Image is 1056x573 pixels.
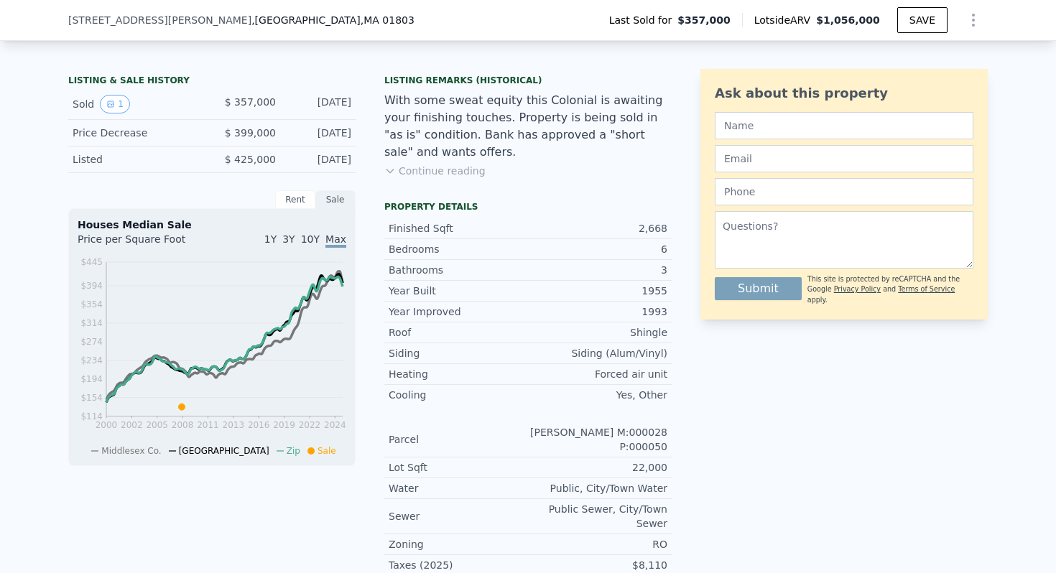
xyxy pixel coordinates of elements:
[248,420,270,430] tspan: 2016
[273,420,295,430] tspan: 2019
[287,152,351,167] div: [DATE]
[172,420,194,430] tspan: 2008
[80,393,103,403] tspan: $154
[68,13,251,27] span: [STREET_ADDRESS][PERSON_NAME]
[384,201,672,213] div: Property details
[73,126,200,140] div: Price Decrease
[100,95,130,113] button: View historical data
[389,325,528,340] div: Roof
[528,558,667,572] div: $8,110
[80,257,103,267] tspan: $445
[315,190,356,209] div: Sale
[528,367,667,381] div: Forced air unit
[528,388,667,402] div: Yes, Other
[301,233,320,245] span: 10Y
[528,263,667,277] div: 3
[121,420,143,430] tspan: 2002
[715,112,973,139] input: Name
[384,75,672,86] div: Listing Remarks (Historical)
[807,274,973,305] div: This site is protected by reCAPTCHA and the Google and apply.
[528,242,667,256] div: 6
[80,411,103,421] tspan: $114
[299,420,321,430] tspan: 2022
[959,6,988,34] button: Show Options
[101,446,161,456] span: Middlesex Co.
[384,164,486,178] button: Continue reading
[389,509,528,523] div: Sewer
[389,242,528,256] div: Bedrooms
[609,13,678,27] span: Last Sold for
[389,346,528,360] div: Siding
[68,75,356,89] div: LISTING & SALE HISTORY
[80,318,103,328] tspan: $314
[715,277,802,300] button: Submit
[898,285,955,293] a: Terms of Service
[528,221,667,236] div: 2,668
[225,127,276,139] span: $ 399,000
[275,190,315,209] div: Rent
[361,14,414,26] span: , MA 01803
[389,460,528,475] div: Lot Sqft
[384,92,672,161] div: With some sweat equity this Colonial is awaiting your finishing touches. Property is being sold i...
[677,13,731,27] span: $357,000
[389,481,528,495] div: Water
[80,355,103,365] tspan: $234
[528,325,667,340] div: Shingle
[897,7,948,33] button: SAVE
[389,388,528,402] div: Cooling
[528,425,667,454] div: [PERSON_NAME] M:000028 P:000050
[389,367,528,381] div: Heating
[389,304,528,319] div: Year Improved
[834,285,881,293] a: Privacy Policy
[223,420,245,430] tspan: 2013
[528,481,667,495] div: Public, City/Town Water
[251,13,414,27] span: , [GEOGRAPHIC_DATA]
[389,284,528,298] div: Year Built
[325,233,346,248] span: Max
[282,233,295,245] span: 3Y
[528,304,667,319] div: 1993
[389,432,528,447] div: Parcel
[78,232,212,255] div: Price per Square Foot
[80,374,103,384] tspan: $194
[225,154,276,165] span: $ 425,000
[80,281,103,291] tspan: $394
[225,96,276,108] span: $ 357,000
[78,218,346,232] div: Houses Median Sale
[287,126,351,140] div: [DATE]
[73,95,200,113] div: Sold
[389,221,528,236] div: Finished Sqft
[754,13,816,27] span: Lotside ARV
[715,83,973,103] div: Ask about this property
[197,420,219,430] tspan: 2011
[73,152,200,167] div: Listed
[528,537,667,551] div: RO
[715,178,973,205] input: Phone
[389,537,528,551] div: Zoning
[528,284,667,298] div: 1955
[816,14,880,26] span: $1,056,000
[715,145,973,172] input: Email
[528,346,667,360] div: Siding (Alum/Vinyl)
[528,502,667,531] div: Public Sewer, City/Town Sewer
[528,460,667,475] div: 22,000
[389,263,528,277] div: Bathrooms
[80,299,103,309] tspan: $354
[80,337,103,347] tspan: $274
[287,446,300,456] span: Zip
[96,420,118,430] tspan: 2000
[389,558,528,572] div: Taxes (2025)
[287,95,351,113] div: [DATE]
[264,233,277,245] span: 1Y
[324,420,346,430] tspan: 2024
[179,446,269,456] span: [GEOGRAPHIC_DATA]
[146,420,168,430] tspan: 2005
[318,446,336,456] span: Sale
